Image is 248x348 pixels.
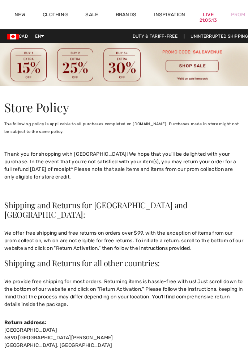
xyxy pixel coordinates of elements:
[154,12,185,19] span: Inspiration
[4,122,239,134] span: The following policy is applicable to all purchases completed on [DOMAIN_NAME]. Purchases made in...
[4,257,160,268] span: Shipping and Returns for all other countries:
[4,151,236,180] span: Thank you for shopping with [GEOGRAPHIC_DATA]! We hope that you'll be delighted with your purchas...
[4,278,243,307] span: We provide free shipping for most orders. Returning items is hassle-free with us! Just scroll dow...
[200,17,217,24] div: 21:05:13
[85,12,98,19] a: Sale
[4,200,188,220] span: Shipping and Returns for [GEOGRAPHIC_DATA] and [GEOGRAPHIC_DATA]:
[14,12,25,19] a: New
[231,11,245,18] a: Prom
[7,34,19,39] img: Canadian Dollar
[7,34,31,39] span: CAD
[43,12,68,19] a: Clothing
[35,34,44,39] span: EN
[203,11,214,18] a: Live21:05:13
[4,92,244,117] h1: Store Policy
[4,319,47,326] span: Return address:
[116,12,137,19] a: Brands
[4,230,243,251] span: We offer free shipping and free returns on orders over $99, with the exception of items from our ...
